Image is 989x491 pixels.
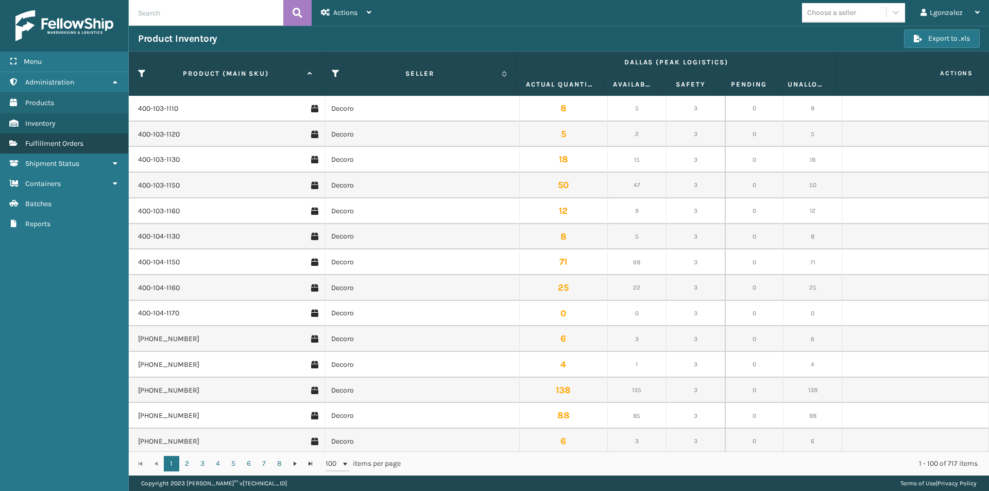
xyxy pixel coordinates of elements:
[325,147,520,173] td: Decoro
[667,147,725,173] td: 3
[325,249,520,275] td: Decoro
[520,96,608,122] td: 8
[25,179,61,188] span: Containers
[520,275,608,301] td: 25
[783,326,842,352] td: 6
[783,198,842,224] td: 12
[725,352,784,378] td: 0
[667,198,725,224] td: 3
[608,249,667,275] td: 68
[783,147,842,173] td: 18
[667,96,725,122] td: 3
[415,459,978,469] div: 1 - 100 of 717 items
[783,173,842,198] td: 50
[226,456,241,471] a: 5
[667,249,725,275] td: 3
[725,429,784,454] td: 0
[25,159,79,168] span: Shipment Status
[138,360,199,370] a: [PHONE_NUMBER]
[141,476,287,491] p: Copyright 2023 [PERSON_NAME]™ v [TECHNICAL_ID]
[138,257,180,267] a: 400-104-1150
[179,456,195,471] a: 2
[325,326,520,352] td: Decoro
[783,352,842,378] td: 4
[667,173,725,198] td: 3
[725,173,784,198] td: 0
[325,352,520,378] td: Decoro
[138,308,179,318] a: 400-104-1170
[303,456,318,471] a: Go to the last page
[287,456,303,471] a: Go to the next page
[783,301,842,327] td: 0
[257,456,272,471] a: 7
[138,104,178,114] a: 400-103-1110
[325,224,520,250] td: Decoro
[25,139,83,148] span: Fulfillment Orders
[520,249,608,275] td: 71
[25,199,52,208] span: Batches
[138,283,180,293] a: 400-104-1160
[325,96,520,122] td: Decoro
[306,460,315,468] span: Go to the last page
[138,129,180,140] a: 400-103-1120
[138,411,199,421] a: [PHONE_NUMBER]
[725,96,784,122] td: 0
[325,173,520,198] td: Decoro
[325,198,520,224] td: Decoro
[783,378,842,403] td: 138
[325,403,520,429] td: Decoro
[725,198,784,224] td: 0
[343,69,496,78] label: Seller
[937,480,977,487] a: Privacy Policy
[25,78,74,87] span: Administration
[608,429,667,454] td: 3
[613,80,652,89] label: Available
[25,119,56,128] span: Inventory
[326,456,401,471] span: items per page
[807,7,856,18] div: Choose a seller
[725,378,784,403] td: 0
[520,378,608,403] td: 138
[900,480,936,487] a: Terms of Use
[783,249,842,275] td: 71
[325,429,520,454] td: Decoro
[725,249,784,275] td: 0
[608,198,667,224] td: 9
[520,147,608,173] td: 18
[325,122,520,147] td: Decoro
[608,301,667,327] td: 0
[904,29,980,48] button: Export to .xls
[15,10,113,41] img: logo
[667,122,725,147] td: 3
[725,301,784,327] td: 0
[608,378,667,403] td: 135
[526,80,594,89] label: Actual Quantity
[608,352,667,378] td: 1
[840,65,979,82] span: Actions
[149,69,302,78] label: Product (MAIN SKU)
[783,429,842,454] td: 6
[520,122,608,147] td: 5
[783,122,842,147] td: 5
[783,403,842,429] td: 88
[725,403,784,429] td: 0
[326,459,341,469] span: 100
[788,80,827,89] label: Unallocated
[783,96,842,122] td: 8
[667,429,725,454] td: 3
[195,456,210,471] a: 3
[725,122,784,147] td: 0
[325,378,520,403] td: Decoro
[325,275,520,301] td: Decoro
[671,80,710,89] label: Safety
[25,98,54,107] span: Products
[725,224,784,250] td: 0
[520,173,608,198] td: 50
[667,326,725,352] td: 3
[272,456,287,471] a: 8
[900,476,977,491] div: |
[608,147,667,173] td: 15
[24,57,42,66] span: Menu
[608,173,667,198] td: 47
[520,224,608,250] td: 8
